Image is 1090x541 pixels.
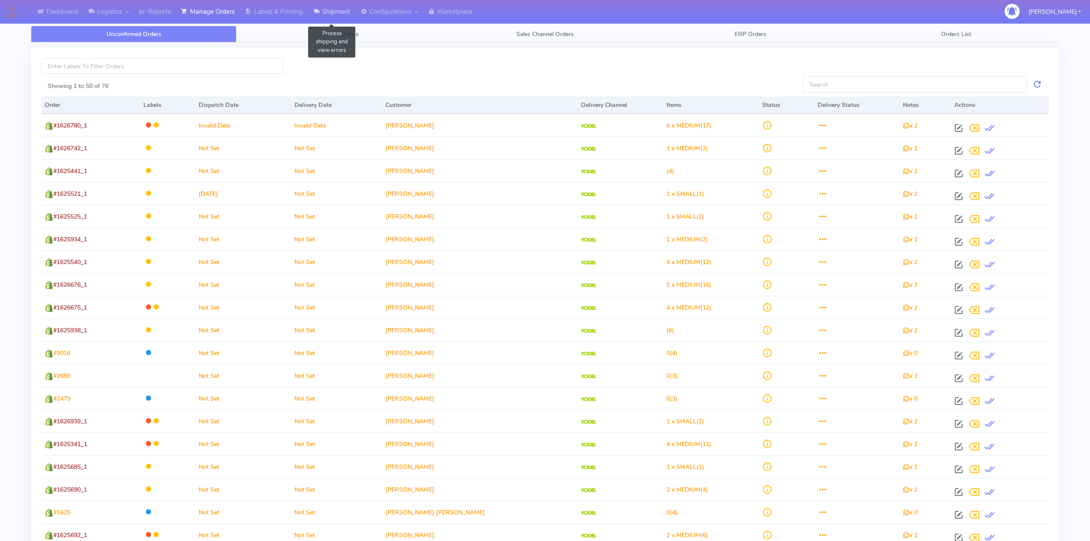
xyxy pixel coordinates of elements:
td: Not Set [195,410,291,432]
span: #1626676_1 [53,281,87,289]
td: Not Set [195,228,291,250]
i: x 0 [903,395,917,403]
img: Yodel [581,170,596,174]
span: (17) [666,122,712,130]
i: x 1 [903,258,917,266]
td: Not Set [195,296,291,319]
span: 1 x SMALL [666,213,696,221]
td: Not Set [195,387,291,410]
span: (2) [666,144,708,152]
td: Not Set [291,341,382,364]
td: Not Set [291,387,382,410]
i: x 1 [903,167,917,175]
span: #1626675_1 [53,304,87,312]
span: Sales Channel Orders [516,30,574,38]
span: 4 x MEDIUM [666,304,700,312]
span: 1 x SMALL [666,463,696,471]
img: Yodel [581,443,596,447]
i: x 1 [903,235,917,243]
td: Not Set [195,364,291,387]
img: Yodel [581,283,596,288]
td: Not Set [291,364,382,387]
span: (12) [666,258,712,266]
td: Not Set [291,228,382,250]
td: Not Set [291,182,382,205]
img: Yodel [581,124,596,128]
td: [PERSON_NAME] [PERSON_NAME] [382,501,578,523]
i: x 1 [903,122,917,130]
span: #1625692_1 [53,531,87,539]
td: [PERSON_NAME] [382,137,578,159]
i: x 1 [903,463,917,471]
span: #1626742_1 [53,144,87,152]
th: Dispatch Date [195,97,291,114]
td: Not Set [291,478,382,501]
span: 1 x MEDIUM [666,144,700,152]
span: 1 x MEDIUM [666,235,700,243]
th: Delivery Date [291,97,382,114]
th: Delivery Status [814,97,899,114]
span: 0 [666,349,670,357]
i: x 1 [903,144,917,152]
img: Yodel [581,511,596,515]
td: Not Set [291,250,382,273]
span: (3) [666,372,678,380]
td: [PERSON_NAME] [382,228,578,250]
span: #1625938_1 [53,326,87,334]
td: Not Set [291,319,382,341]
td: Invalid Date [291,114,382,137]
span: #1625685_1 [53,463,87,471]
img: Yodel [581,420,596,424]
span: (4) [666,167,674,175]
span: #1625 [53,508,70,517]
img: Yodel [581,192,596,197]
td: Not Set [291,137,382,159]
td: Not Set [195,501,291,523]
span: #1625525_1 [53,213,87,221]
span: 1 x SMALL [666,190,696,198]
th: Actions [951,97,1049,114]
img: Yodel [581,147,596,151]
i: x 1 [903,213,917,221]
td: [PERSON_NAME] [382,182,578,205]
span: #1625341_1 [53,440,87,448]
span: 6 x MEDIUM [666,122,700,130]
i: x 0 [903,349,917,357]
span: #2479 [53,395,70,403]
span: (12) [666,304,712,312]
td: Not Set [195,455,291,478]
i: x 1 [903,372,917,380]
td: Not Set [195,137,291,159]
span: (1) [666,190,704,198]
span: (4) [666,486,708,494]
img: Yodel [581,397,596,401]
span: (4) [666,508,678,517]
td: [PERSON_NAME] [382,478,578,501]
img: Yodel [581,238,596,242]
i: x 0 [903,508,917,517]
td: Not Set [291,296,382,319]
td: Not Set [291,410,382,432]
i: x 1 [903,190,917,198]
td: [PERSON_NAME] [382,114,578,137]
td: Not Set [195,205,291,228]
td: [PERSON_NAME] [382,455,578,478]
th: Labels [140,97,195,114]
img: Yodel [581,306,596,310]
span: (2) [666,417,704,426]
span: 2 x MEDIUM [666,531,700,539]
i: x 1 [903,417,917,426]
span: 4 x MEDIUM [666,440,700,448]
img: Yodel [581,329,596,333]
th: Customer [382,97,578,114]
td: Not Set [291,205,382,228]
td: [PERSON_NAME] [382,250,578,273]
span: (6) [666,326,674,334]
label: Showing 1 to 50 of 76 [48,82,109,91]
span: (11) [666,440,712,448]
td: [PERSON_NAME] [382,341,578,364]
span: #1625521_1 [53,190,87,198]
span: (16) [666,281,712,289]
span: 1 x SMALL [666,417,696,426]
img: Yodel [581,465,596,470]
